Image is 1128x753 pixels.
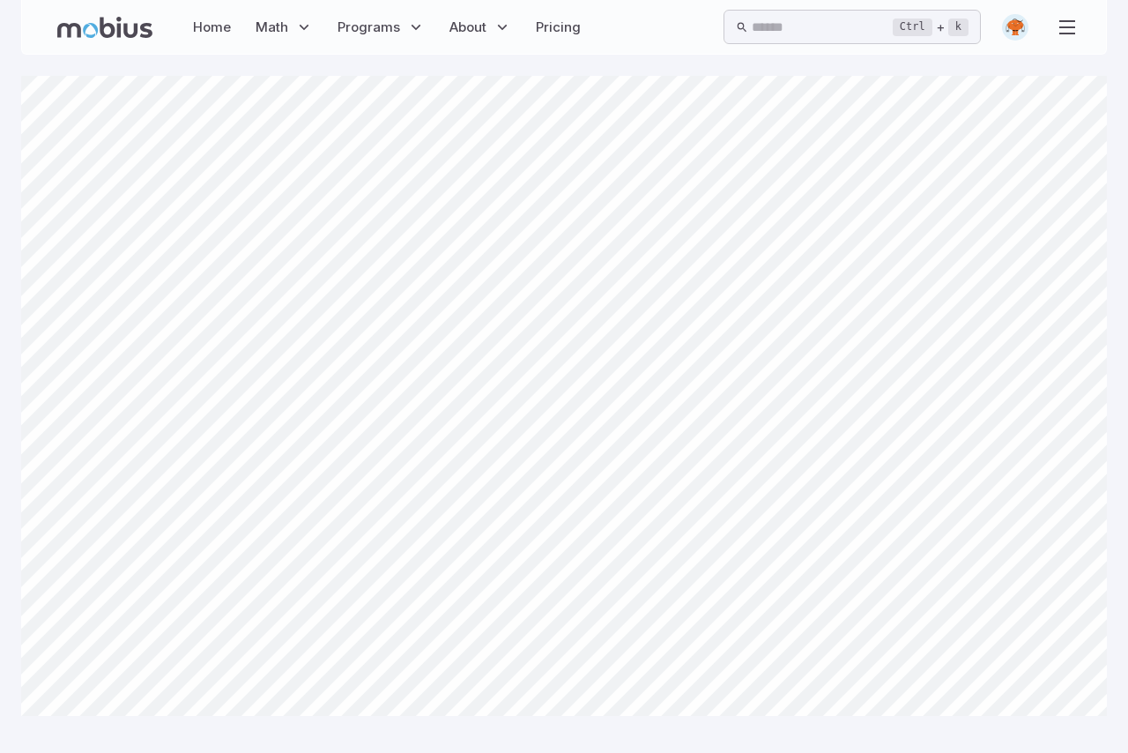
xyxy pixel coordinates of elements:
kbd: k [948,19,968,36]
a: Pricing [531,7,586,48]
span: Programs [338,18,400,37]
img: oval.svg [1002,14,1028,41]
span: About [449,18,486,37]
kbd: Ctrl [893,19,932,36]
span: Math [256,18,288,37]
div: + [893,17,968,38]
a: Home [188,7,236,48]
